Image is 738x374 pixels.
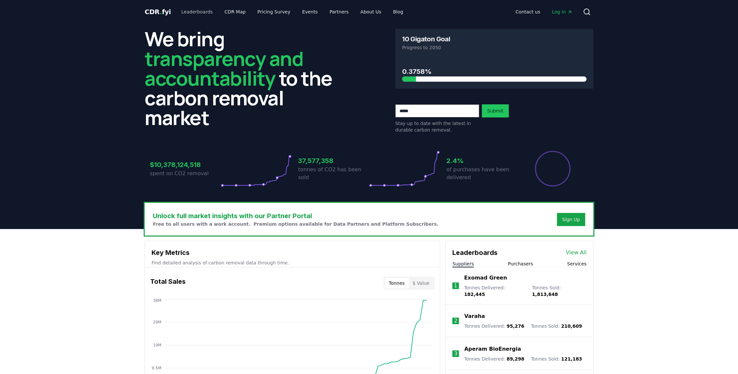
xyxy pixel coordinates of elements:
[446,156,517,166] h3: 2.4%
[324,6,354,18] a: Partners
[510,6,578,18] nav: Main
[464,312,485,320] a: Varaha
[567,260,586,267] button: Services
[557,213,585,226] button: Sign Up
[464,345,521,353] a: Aperam BioEnergia
[547,6,578,18] a: Log in
[145,29,343,127] h2: We bring to the carbon removal market
[176,6,408,18] nav: Main
[464,284,525,298] p: Tonnes Delivered :
[153,298,161,303] tspan: 38M
[252,6,296,18] a: Pricing Survey
[566,249,586,257] a: View All
[150,160,221,170] h3: $10,378,124,518
[452,248,498,258] h3: Leaderboards
[532,284,586,298] p: Tonnes Sold :
[395,120,479,133] p: Stay up to date with the latest in durable carbon removal.
[219,6,251,18] a: CDR Map
[464,292,485,297] span: 182,445
[464,274,507,282] a: Exomad Green
[454,317,457,325] p: 2
[160,8,162,16] span: .
[355,6,386,18] a: About Us
[152,248,433,258] h3: Key Metrics
[561,356,582,362] span: 121,183
[388,6,408,18] a: Blog
[506,323,524,329] span: 95,276
[153,343,161,347] tspan: 19M
[464,356,524,362] p: Tonnes Delivered :
[297,6,323,18] a: Events
[145,8,171,16] span: CDR fyi
[562,216,580,223] a: Sign Up
[298,166,369,181] p: tonnes of CO2 has been sold
[482,104,509,117] button: Submit
[385,278,408,288] button: Tonnes
[153,320,161,324] tspan: 29M
[532,292,558,297] span: 1,813,648
[454,282,457,290] p: 1
[176,6,218,18] a: Leaderboards
[510,6,545,18] a: Contact us
[506,356,524,362] span: 89,298
[409,278,434,288] button: $ Value
[150,170,221,177] p: spent on CO2 removal
[402,67,586,76] h3: 0.3758%
[552,9,572,15] span: Log in
[508,260,533,267] button: Purchasers
[531,356,582,362] p: Tonnes Sold :
[153,221,439,227] p: Free to all users with a work account. Premium options available for Data Partners and Platform S...
[153,211,439,221] h3: Unlock full market insights with our Partner Portal
[150,277,186,290] h3: Total Sales
[152,366,161,370] tspan: 9.5M
[298,156,369,166] h3: 37,577,358
[152,260,433,266] p: Find detailed analysis of carbon removal data through time.
[402,36,450,42] h3: 10 Gigaton Goal
[454,350,457,358] p: 3
[402,44,586,51] p: Progress to 2050
[531,323,582,329] p: Tonnes Sold :
[446,166,517,181] p: of purchases have been delivered
[464,323,524,329] p: Tonnes Delivered :
[145,45,303,92] span: transparency and accountability
[561,323,582,329] span: 210,609
[145,7,171,16] a: CDR.fyi
[452,260,474,267] button: Suppliers
[534,150,571,187] div: Percentage of sales delivered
